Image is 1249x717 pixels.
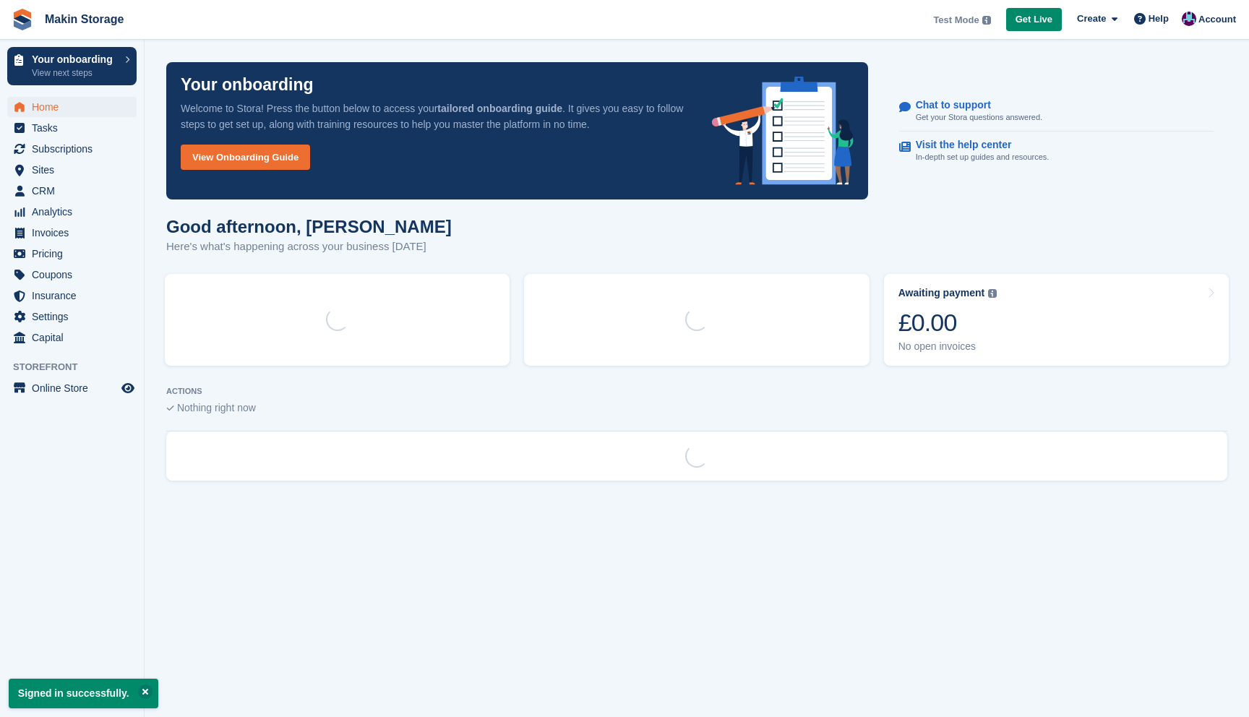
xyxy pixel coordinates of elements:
[7,139,137,159] a: menu
[1149,12,1169,26] span: Help
[7,160,137,180] a: menu
[933,13,979,27] span: Test Mode
[7,97,137,117] a: menu
[988,289,997,298] img: icon-info-grey-7440780725fd019a000dd9b08b2336e03edf1995a4989e88bcd33f0948082b44.svg
[7,244,137,264] a: menu
[32,306,119,327] span: Settings
[916,139,1038,151] p: Visit the help center
[916,111,1042,124] p: Get your Stora questions answered.
[898,308,997,338] div: £0.00
[32,285,119,306] span: Insurance
[899,132,1214,171] a: Visit the help center In-depth set up guides and resources.
[7,306,137,327] a: menu
[898,287,985,299] div: Awaiting payment
[32,181,119,201] span: CRM
[7,327,137,348] a: menu
[166,387,1227,396] p: ACTIONS
[1006,8,1062,32] a: Get Live
[181,77,314,93] p: Your onboarding
[7,181,137,201] a: menu
[1182,12,1196,26] img: Chris Patel
[7,47,137,85] a: Your onboarding View next steps
[32,160,119,180] span: Sites
[32,327,119,348] span: Capital
[1077,12,1106,26] span: Create
[32,244,119,264] span: Pricing
[7,285,137,306] a: menu
[39,7,129,31] a: Makin Storage
[7,265,137,285] a: menu
[181,145,310,170] a: View Onboarding Guide
[32,202,119,222] span: Analytics
[898,340,997,353] div: No open invoices
[916,99,1031,111] p: Chat to support
[32,378,119,398] span: Online Store
[7,378,137,398] a: menu
[13,360,144,374] span: Storefront
[7,118,137,138] a: menu
[32,223,119,243] span: Invoices
[119,379,137,397] a: Preview store
[12,9,33,30] img: stora-icon-8386f47178a22dfd0bd8f6a31ec36ba5ce8667c1dd55bd0f319d3a0aa187defe.svg
[1016,12,1052,27] span: Get Live
[181,100,689,132] p: Welcome to Stora! Press the button below to access your . It gives you easy to follow steps to ge...
[32,265,119,285] span: Coupons
[32,97,119,117] span: Home
[982,16,991,25] img: icon-info-grey-7440780725fd019a000dd9b08b2336e03edf1995a4989e88bcd33f0948082b44.svg
[32,54,118,64] p: Your onboarding
[32,118,119,138] span: Tasks
[9,679,158,708] p: Signed in successfully.
[166,405,174,411] img: blank_slate_check_icon-ba018cac091ee9be17c0a81a6c232d5eb81de652e7a59be601be346b1b6ddf79.svg
[884,274,1229,366] a: Awaiting payment £0.00 No open invoices
[7,202,137,222] a: menu
[1198,12,1236,27] span: Account
[32,66,118,80] p: View next steps
[32,139,119,159] span: Subscriptions
[166,239,452,255] p: Here's what's happening across your business [DATE]
[712,77,854,185] img: onboarding-info-6c161a55d2c0e0a8cae90662b2fe09162a5109e8cc188191df67fb4f79e88e88.svg
[916,151,1050,163] p: In-depth set up guides and resources.
[7,223,137,243] a: menu
[899,92,1214,132] a: Chat to support Get your Stora questions answered.
[177,402,256,413] span: Nothing right now
[437,103,562,114] strong: tailored onboarding guide
[166,217,452,236] h1: Good afternoon, [PERSON_NAME]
